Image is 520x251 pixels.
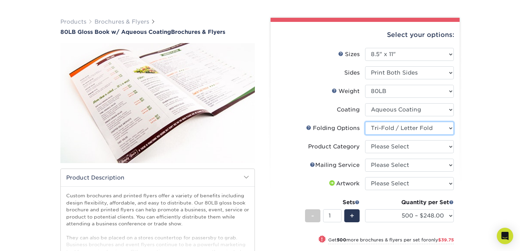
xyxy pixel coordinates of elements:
span: only [428,237,454,242]
a: Products [60,18,86,25]
span: $39.75 [438,237,454,242]
div: Sets [305,198,360,207]
span: - [311,211,314,221]
div: Coating [337,106,360,114]
img: 80LB Gloss Book<br/>w/ Aqueous Coating 01 [60,36,255,171]
h1: Brochures & Flyers [60,29,255,35]
small: Get more brochures & flyers per set for [328,237,454,244]
div: Open Intercom Messenger [497,228,513,244]
span: ! [321,236,323,243]
span: 80LB Gloss Book w/ Aqueous Coating [60,29,171,35]
div: Sides [344,69,360,77]
div: Select your options: [276,22,454,48]
div: Quantity per Set [365,198,454,207]
div: Product Category [308,143,360,151]
div: Folding Options [306,124,360,132]
span: + [350,211,354,221]
div: Weight [332,87,360,95]
div: Mailing Service [310,161,360,169]
h2: Product Description [61,169,255,186]
a: Brochures & Flyers [95,18,149,25]
div: Artwork [328,180,360,188]
div: Sizes [338,50,360,58]
a: 80LB Gloss Book w/ Aqueous CoatingBrochures & Flyers [60,29,255,35]
strong: 500 [337,237,346,242]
